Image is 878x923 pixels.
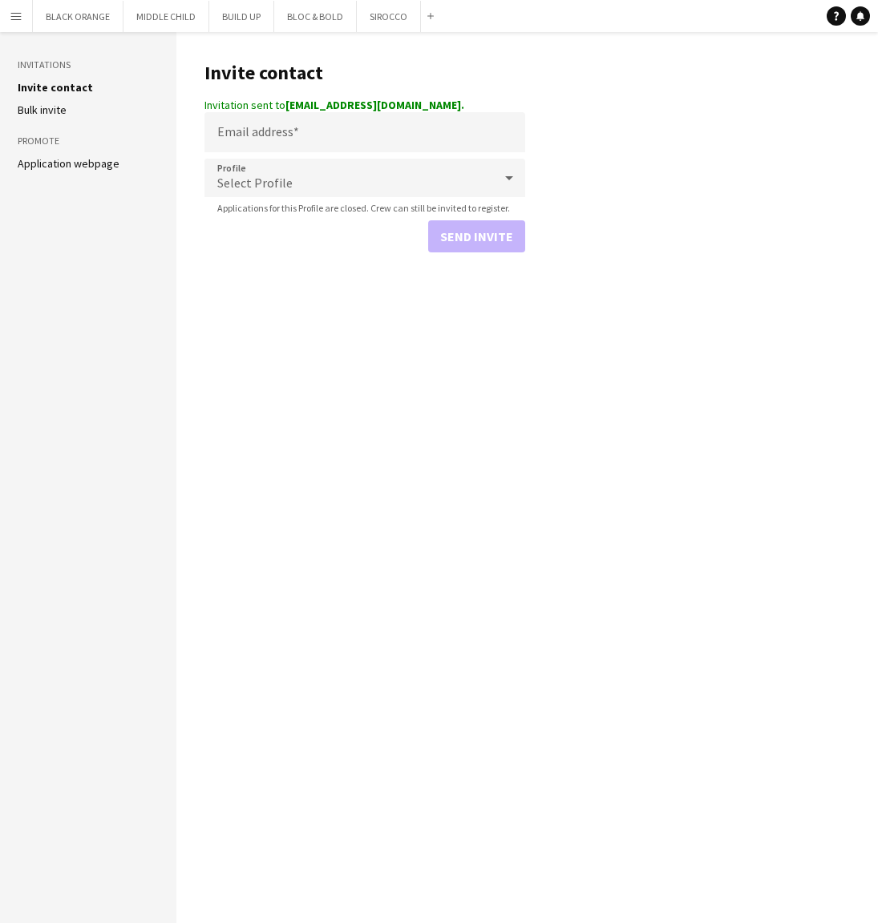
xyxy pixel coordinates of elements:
[204,61,525,85] h1: Invite contact
[285,98,464,112] strong: [EMAIL_ADDRESS][DOMAIN_NAME].
[18,103,67,117] a: Bulk invite
[18,156,119,171] a: Application webpage
[217,175,293,191] span: Select Profile
[357,1,421,32] button: SIROCCO
[209,1,274,32] button: BUILD UP
[18,134,159,148] h3: Promote
[274,1,357,32] button: BLOC & BOLD
[18,80,93,95] a: Invite contact
[204,98,525,112] div: Invitation sent to
[33,1,123,32] button: BLACK ORANGE
[18,58,159,72] h3: Invitations
[123,1,209,32] button: MIDDLE CHILD
[204,202,523,214] span: Applications for this Profile are closed. Crew can still be invited to register.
